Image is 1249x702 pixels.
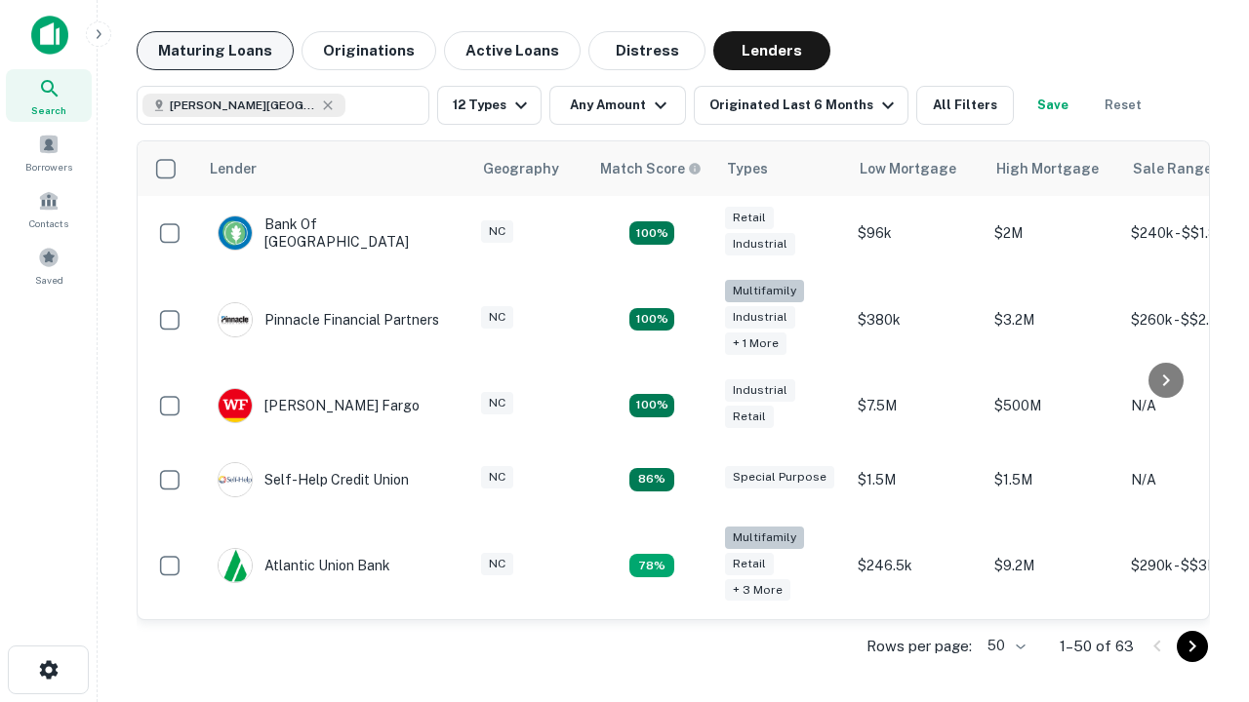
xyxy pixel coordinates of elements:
[985,196,1121,270] td: $2M
[1060,635,1134,658] p: 1–50 of 63
[985,443,1121,517] td: $1.5M
[6,239,92,292] a: Saved
[725,207,774,229] div: Retail
[6,126,92,178] a: Borrowers
[1177,631,1208,662] button: Go to next page
[629,221,674,245] div: Matching Properties: 15, hasApolloMatch: undefined
[715,141,848,196] th: Types
[302,31,436,70] button: Originations
[1133,157,1212,180] div: Sale Range
[29,215,68,231] span: Contacts
[25,159,72,175] span: Borrowers
[629,394,674,417] div: Matching Properties: 14, hasApolloMatch: undefined
[848,141,985,196] th: Low Mortgage
[437,86,542,125] button: 12 Types
[996,157,1099,180] div: High Mortgage
[481,306,513,329] div: NC
[1092,86,1154,125] button: Reset
[444,31,581,70] button: Active Loans
[725,379,795,402] div: Industrial
[916,86,1014,125] button: All Filters
[6,69,92,122] a: Search
[31,102,66,118] span: Search
[218,548,390,583] div: Atlantic Union Bank
[866,635,972,658] p: Rows per page:
[471,141,588,196] th: Geography
[218,215,452,251] div: Bank Of [GEOGRAPHIC_DATA]
[629,554,674,577] div: Matching Properties: 10, hasApolloMatch: undefined
[848,369,985,443] td: $7.5M
[725,332,786,355] div: + 1 more
[219,389,252,422] img: picture
[848,443,985,517] td: $1.5M
[219,549,252,582] img: picture
[848,196,985,270] td: $96k
[709,94,900,117] div: Originated Last 6 Months
[481,392,513,414] div: NC
[588,31,705,70] button: Distress
[725,306,795,329] div: Industrial
[1022,86,1084,125] button: Save your search to get updates of matches that match your search criteria.
[218,388,420,423] div: [PERSON_NAME] Fargo
[6,182,92,235] a: Contacts
[985,369,1121,443] td: $500M
[588,141,715,196] th: Capitalize uses an advanced AI algorithm to match your search with the best lender. The match sco...
[725,233,795,255] div: Industrial
[860,157,956,180] div: Low Mortgage
[35,272,63,288] span: Saved
[549,86,686,125] button: Any Amount
[713,31,830,70] button: Lenders
[725,526,804,549] div: Multifamily
[481,466,513,488] div: NC
[600,158,698,179] h6: Match Score
[848,517,985,615] td: $246.5k
[629,308,674,331] div: Matching Properties: 23, hasApolloMatch: undefined
[848,270,985,369] td: $380k
[218,302,439,337] div: Pinnacle Financial Partners
[170,97,316,114] span: [PERSON_NAME][GEOGRAPHIC_DATA], [GEOGRAPHIC_DATA]
[725,406,774,428] div: Retail
[198,141,471,196] th: Lender
[727,157,768,180] div: Types
[219,303,252,336] img: picture
[725,280,804,302] div: Multifamily
[694,86,908,125] button: Originated Last 6 Months
[725,579,790,602] div: + 3 more
[725,466,834,488] div: Special Purpose
[600,158,702,179] div: Capitalize uses an advanced AI algorithm to match your search with the best lender. The match sco...
[219,463,252,496] img: picture
[210,157,257,180] div: Lender
[1151,546,1249,640] iframe: Chat Widget
[31,16,68,55] img: capitalize-icon.png
[481,220,513,243] div: NC
[218,462,409,497] div: Self-help Credit Union
[219,216,252,250] img: picture
[980,632,1028,660] div: 50
[985,141,1121,196] th: High Mortgage
[481,553,513,575] div: NC
[629,468,674,491] div: Matching Properties: 11, hasApolloMatch: undefined
[725,553,774,575] div: Retail
[985,517,1121,615] td: $9.2M
[483,157,559,180] div: Geography
[137,31,294,70] button: Maturing Loans
[985,270,1121,369] td: $3.2M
